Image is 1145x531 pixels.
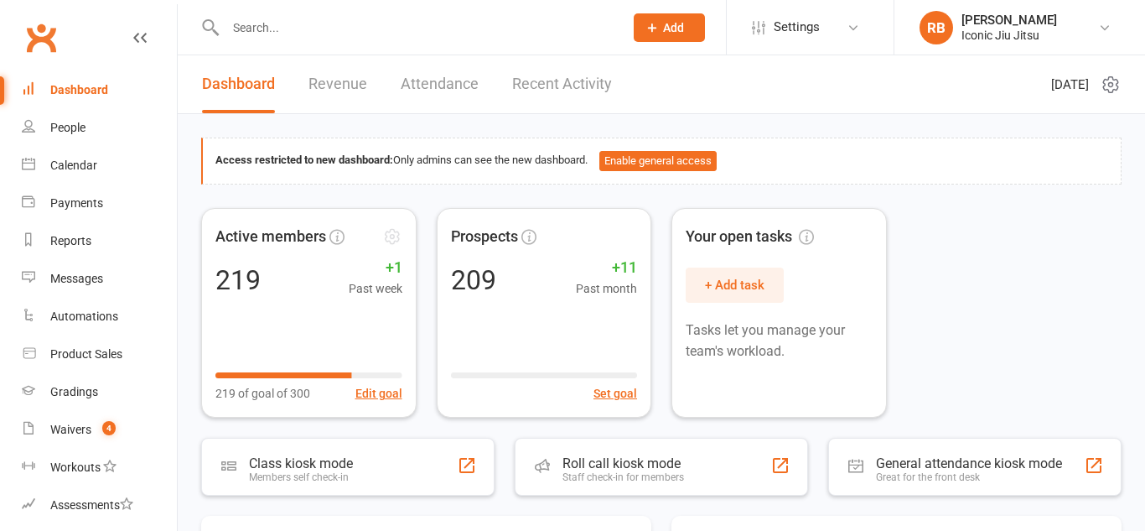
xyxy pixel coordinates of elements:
[961,13,1057,28] div: [PERSON_NAME]
[215,267,261,294] div: 219
[50,159,97,172] div: Calendar
[22,109,177,147] a: People
[22,449,177,487] a: Workouts
[686,320,873,362] p: Tasks let you manage your team's workload.
[50,234,91,247] div: Reports
[22,298,177,336] a: Automations
[215,384,310,403] span: 219 of goal of 300
[349,256,402,280] span: +1
[22,260,177,298] a: Messages
[562,456,684,471] div: Roll call kiosk mode
[1051,75,1089,95] span: [DATE]
[686,225,814,249] span: Your open tasks
[349,279,402,298] span: Past week
[249,456,353,471] div: Class kiosk mode
[50,83,108,96] div: Dashboard
[50,196,103,210] div: Payments
[50,461,101,474] div: Workouts
[22,185,177,222] a: Payments
[50,423,91,436] div: Waivers
[50,498,133,512] div: Assessments
[961,28,1057,43] div: Iconic Jiu Jitsu
[50,272,103,285] div: Messages
[686,268,784,303] button: + Add task
[102,421,116,435] span: 4
[774,8,820,46] span: Settings
[22,336,177,373] a: Product Sales
[355,384,402,403] button: Edit goal
[876,471,1062,483] div: Great for the front desk
[20,17,62,59] a: Clubworx
[22,411,177,449] a: Waivers 4
[220,16,612,39] input: Search...
[22,71,177,109] a: Dashboard
[308,55,367,113] a: Revenue
[451,267,496,294] div: 209
[22,487,177,524] a: Assessments
[22,222,177,260] a: Reports
[562,471,684,483] div: Staff check-in for members
[50,121,85,134] div: People
[202,55,275,113] a: Dashboard
[22,147,177,185] a: Calendar
[634,13,705,42] button: Add
[451,225,518,249] span: Prospects
[215,151,1108,171] div: Only admins can see the new dashboard.
[215,225,326,249] span: Active members
[50,385,98,398] div: Gradings
[593,384,637,403] button: Set goal
[249,471,353,483] div: Members self check-in
[50,347,122,361] div: Product Sales
[50,310,118,323] div: Automations
[663,21,684,34] span: Add
[401,55,479,113] a: Attendance
[876,456,1062,471] div: General attendance kiosk mode
[22,373,177,411] a: Gradings
[576,256,637,280] span: +11
[599,151,717,171] button: Enable general access
[576,279,637,298] span: Past month
[215,154,393,166] strong: Access restricted to new dashboard:
[920,11,953,44] div: RB
[512,55,612,113] a: Recent Activity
